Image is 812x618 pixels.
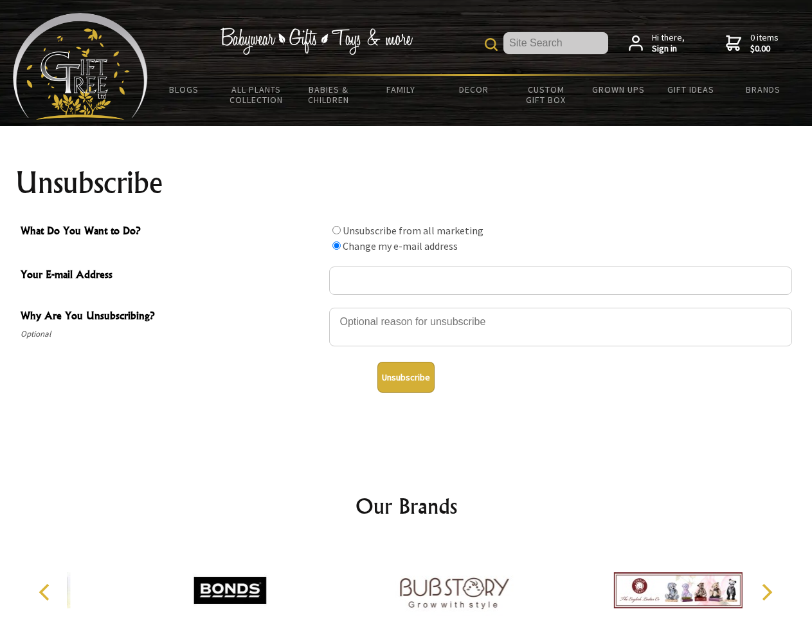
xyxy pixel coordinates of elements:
input: What Do You Want to Do? [332,241,341,250]
a: Babies & Children [293,76,365,113]
strong: Sign in [652,43,685,55]
a: 0 items$0.00 [726,32,779,55]
h2: Our Brands [26,491,787,521]
a: Grown Ups [582,76,654,103]
a: Brands [727,76,800,103]
span: Hi there, [652,32,685,55]
span: What Do You Want to Do? [21,223,323,241]
a: All Plants Collection [221,76,293,113]
input: Your E-mail Address [329,267,792,295]
img: Babyware - Gifts - Toys and more... [13,13,148,120]
span: Optional [21,326,323,342]
label: Unsubscribe from all marketing [343,224,483,237]
a: Family [365,76,438,103]
a: Hi there,Sign in [629,32,685,55]
button: Unsubscribe [377,362,435,393]
textarea: Why Are You Unsubscribing? [329,308,792,346]
input: Site Search [503,32,608,54]
span: 0 items [750,32,779,55]
button: Previous [32,578,60,606]
button: Next [752,578,780,606]
a: Decor [437,76,510,103]
input: What Do You Want to Do? [332,226,341,234]
strong: $0.00 [750,43,779,55]
label: Change my e-mail address [343,239,458,252]
img: Babywear - Gifts - Toys & more [220,28,413,55]
img: product search [485,38,498,51]
h1: Unsubscribe [15,167,797,198]
span: Your E-mail Address [21,267,323,285]
a: BLOGS [148,76,221,103]
a: Custom Gift Box [510,76,582,113]
span: Why Are You Unsubscribing? [21,308,323,326]
a: Gift Ideas [654,76,727,103]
